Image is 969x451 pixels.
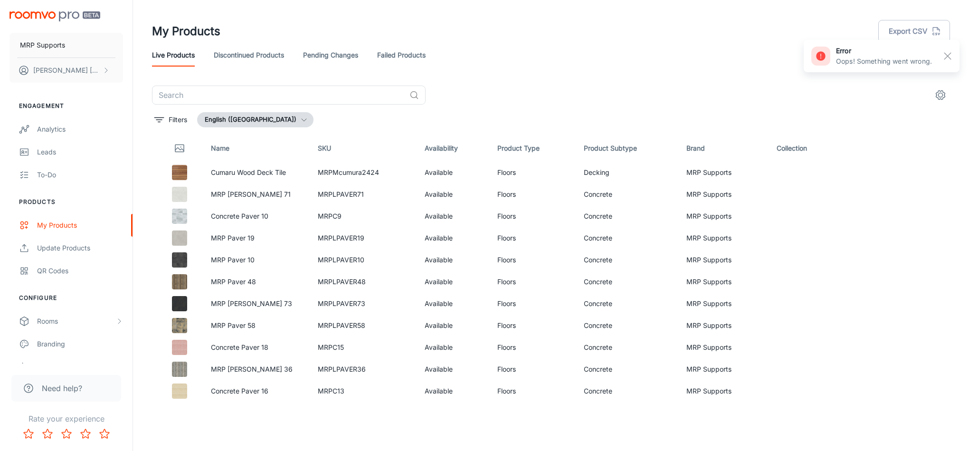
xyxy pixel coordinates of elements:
td: Floors [490,162,576,183]
button: filter [152,112,190,127]
div: Update Products [37,243,123,253]
th: Product Type [490,135,576,162]
a: MRP [PERSON_NAME] 71 [211,190,291,198]
td: Concrete [576,183,679,205]
span: Need help? [42,383,82,394]
h6: error [836,46,932,56]
div: Leads [37,147,123,157]
td: MRPC9 [310,205,417,227]
td: MRP Supports [679,336,769,358]
td: Concrete [576,293,679,315]
td: MRPLPAVER17 [310,402,417,424]
td: Floors [490,293,576,315]
td: MRPLPAVER48 [310,271,417,293]
a: Concrete Paver 16 [211,387,268,395]
td: Concrete [576,249,679,271]
td: MRP Supports [679,205,769,227]
a: Concrete Paver 10 [211,212,268,220]
td: Concrete [576,380,679,402]
td: Available [417,293,490,315]
td: MRPLPAVER71 [310,183,417,205]
div: QR Codes [37,266,123,276]
td: MRPLPAVER58 [310,315,417,336]
td: Floors [490,315,576,336]
td: Concrete [576,315,679,336]
td: Floors [490,402,576,424]
button: MRP Supports [9,33,123,58]
td: Concrete [576,358,679,380]
a: MRP Paver 19 [211,234,255,242]
a: Concrete Paver 18 [211,343,268,351]
button: Rate 5 star [95,424,114,443]
button: Rate 4 star [76,424,95,443]
td: Available [417,336,490,358]
p: MRP Supports [20,40,65,50]
td: Available [417,402,490,424]
td: MRP Supports [679,227,769,249]
td: Available [417,227,490,249]
div: Rooms [37,316,115,326]
img: Roomvo PRO Beta [9,11,100,21]
td: MRPC15 [310,336,417,358]
a: Failed Products [377,44,426,67]
p: [PERSON_NAME] [PERSON_NAME] [33,65,100,76]
div: To-do [37,170,123,180]
a: Live Products [152,44,195,67]
th: Brand [679,135,769,162]
td: Concrete [576,205,679,227]
td: MRP Supports [679,380,769,402]
td: Concrete [576,271,679,293]
button: [PERSON_NAME] [PERSON_NAME] [9,58,123,83]
td: MRP Supports [679,271,769,293]
td: MRPMcumura2424 [310,162,417,183]
td: Floors [490,336,576,358]
td: Concrete [576,227,679,249]
td: MRPLPAVER10 [310,249,417,271]
div: Analytics [37,124,123,134]
a: Cumaru Wood Deck Tile [211,168,286,176]
p: Rate your experience [8,413,125,424]
td: MRP Supports [679,293,769,315]
td: Floors [490,358,576,380]
td: Available [417,358,490,380]
td: MRP Supports [679,183,769,205]
td: MRP Supports [679,249,769,271]
td: MRPC13 [310,380,417,402]
svg: Thumbnail [174,143,185,154]
a: MRP [PERSON_NAME] 36 [211,365,293,373]
td: MRP Supports [679,162,769,183]
td: MRPLPAVER36 [310,358,417,380]
a: MRP Paver 48 [211,278,256,286]
td: Floors [490,227,576,249]
button: Rate 1 star [19,424,38,443]
td: Floors [490,249,576,271]
p: Filters [169,115,187,125]
div: Branding [37,339,123,349]
td: Available [417,380,490,402]
td: Floors [490,380,576,402]
button: English ([GEOGRAPHIC_DATA]) [197,112,313,127]
th: Collection [769,135,843,162]
a: Discontinued Products [214,44,284,67]
td: Decking [576,162,679,183]
a: MRP Paver 10 [211,256,255,264]
td: Available [417,249,490,271]
td: Concrete [576,336,679,358]
td: Floors [490,271,576,293]
td: MRPLPAVER19 [310,227,417,249]
td: Available [417,162,490,183]
a: MRP [PERSON_NAME] 73 [211,299,292,307]
a: MRP Paver 58 [211,321,256,329]
td: Floors [490,183,576,205]
th: Availability [417,135,490,162]
button: Rate 3 star [57,424,76,443]
th: SKU [310,135,417,162]
button: Export CSV [878,20,950,43]
td: MRP Supports [679,402,769,424]
td: Available [417,183,490,205]
td: Floors [490,205,576,227]
th: Name [203,135,310,162]
div: Texts [37,362,123,372]
td: Available [417,271,490,293]
button: Rate 2 star [38,424,57,443]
